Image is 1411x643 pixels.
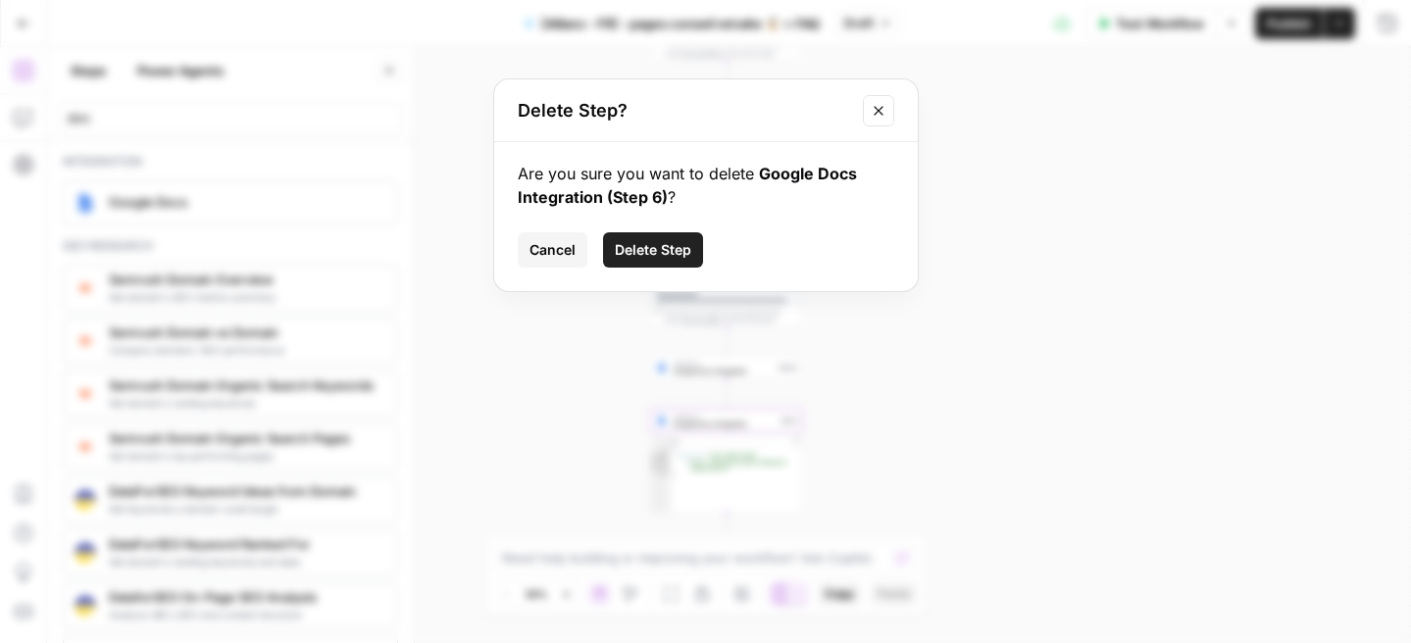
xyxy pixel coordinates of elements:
h2: Delete Step? [518,97,851,124]
span: Cancel [529,240,576,260]
button: Delete Step [603,232,703,268]
button: Close modal [863,95,894,126]
span: Delete Step [615,240,691,260]
div: Are you sure you want to delete ? [518,162,894,209]
button: Cancel [518,232,587,268]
